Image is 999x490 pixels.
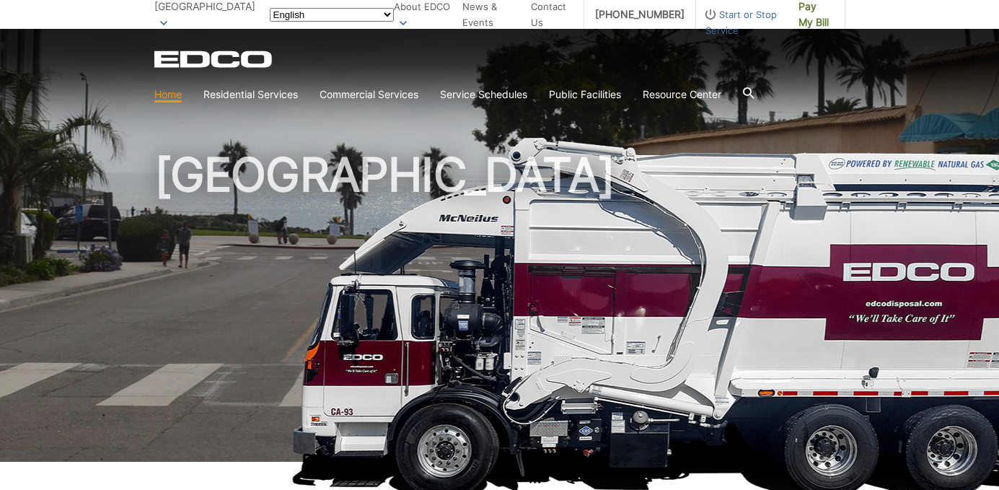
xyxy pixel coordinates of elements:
a: Commercial Services [320,87,418,102]
a: EDCD logo. Return to the homepage. [154,51,274,68]
a: Residential Services [203,87,298,102]
a: Service Schedules [440,87,527,102]
a: Home [154,87,182,102]
h1: [GEOGRAPHIC_DATA] [154,152,845,468]
a: Public Facilities [549,87,621,102]
select: Select a language [270,8,394,22]
a: Resource Center [643,87,721,102]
